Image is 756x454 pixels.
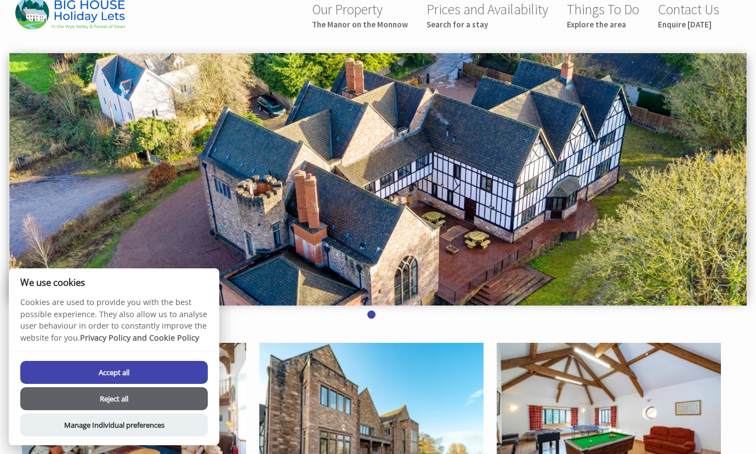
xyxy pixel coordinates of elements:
[20,413,208,436] button: Manage Individual preferences
[9,277,219,288] h2: We use cookies
[312,1,408,30] a: Our PropertyThe Manor on the Monnow
[427,1,548,30] a: Prices and AvailabilitySearch for a stay
[9,296,219,352] p: Cookies are used to provide you with the best possible experience. They also allow us to analyse ...
[312,19,408,30] small: The Manor on the Monnow
[567,19,639,30] small: Explore the area
[567,1,639,30] a: Things To DoExplore the area
[427,19,548,30] small: Search for a stay
[20,361,208,384] button: Accept all
[20,387,208,410] button: Reject all
[658,19,719,30] small: Enquire [DATE]
[80,332,199,343] a: Privacy Policy and Cookie Policy
[658,1,719,30] a: Contact UsEnquire [DATE]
